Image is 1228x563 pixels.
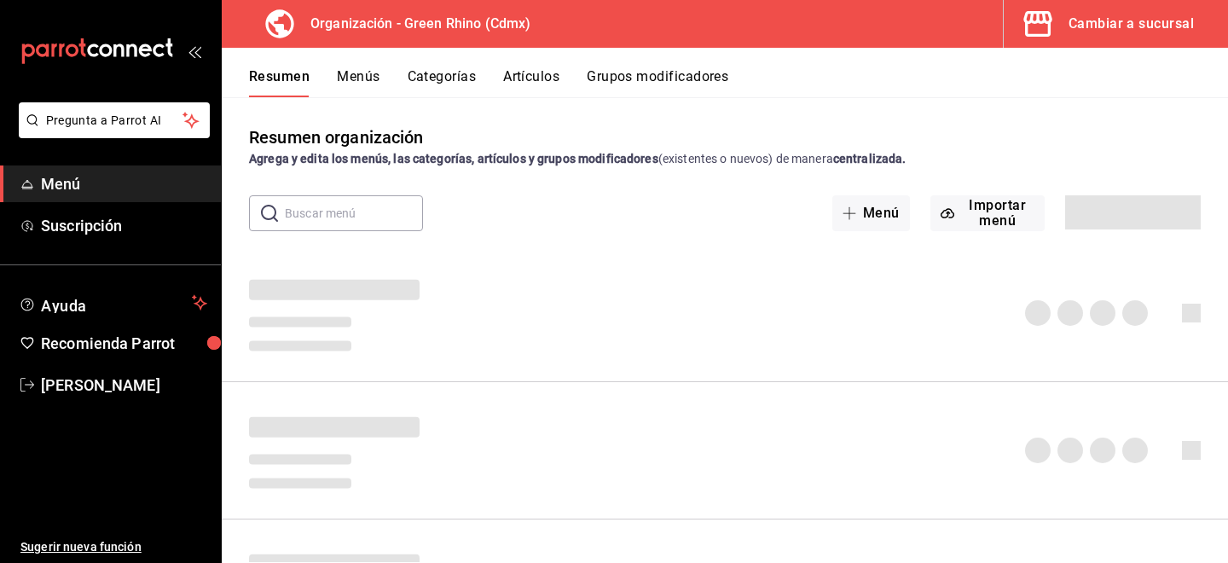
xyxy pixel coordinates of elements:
[41,374,207,397] span: [PERSON_NAME]
[188,44,201,58] button: open_drawer_menu
[46,112,183,130] span: Pregunta a Parrot AI
[503,68,559,97] button: Artículos
[41,214,207,237] span: Suscripción
[833,152,907,165] strong: centralizada.
[249,68,1228,97] div: navigation tabs
[249,125,424,150] div: Resumen organización
[832,195,910,231] button: Menú
[337,68,379,97] button: Menús
[1069,12,1194,36] div: Cambiar a sucursal
[285,196,423,230] input: Buscar menú
[41,293,185,313] span: Ayuda
[249,150,1201,168] div: (existentes o nuevos) de manera
[41,172,207,195] span: Menú
[930,195,1045,231] button: Importar menú
[587,68,728,97] button: Grupos modificadores
[12,124,210,142] a: Pregunta a Parrot AI
[408,68,477,97] button: Categorías
[249,68,310,97] button: Resumen
[19,102,210,138] button: Pregunta a Parrot AI
[249,152,658,165] strong: Agrega y edita los menús, las categorías, artículos y grupos modificadores
[41,332,207,355] span: Recomienda Parrot
[20,538,207,556] span: Sugerir nueva función
[297,14,530,34] h3: Organización - Green Rhino (Cdmx)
